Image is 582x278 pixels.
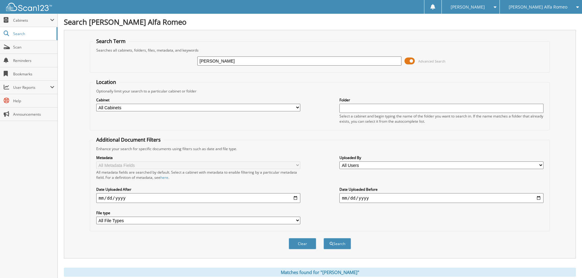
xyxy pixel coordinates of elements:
span: [PERSON_NAME] Alfa Romeo [509,5,567,9]
span: Bookmarks [13,71,54,77]
label: Date Uploaded Before [339,187,544,192]
label: Folder [339,97,544,103]
span: Advanced Search [418,59,445,63]
span: Search [13,31,53,36]
h1: Search [PERSON_NAME] Alfa Romeo [64,17,576,27]
span: Announcements [13,112,54,117]
input: start [96,193,300,203]
span: [PERSON_NAME] [451,5,485,9]
span: User Reports [13,85,50,90]
div: Searches all cabinets, folders, files, metadata, and keywords [93,48,547,53]
label: File type [96,210,300,215]
span: Help [13,98,54,103]
div: All metadata fields are searched by default. Select a cabinet with metadata to enable filtering b... [96,170,300,180]
label: Date Uploaded After [96,187,300,192]
div: Matches found for "[PERSON_NAME]" [64,268,576,277]
button: Clear [289,238,316,249]
img: scan123-logo-white.svg [6,3,52,11]
label: Cabinet [96,97,300,103]
legend: Search Term [93,38,129,45]
legend: Location [93,79,119,85]
span: Scan [13,45,54,50]
input: end [339,193,544,203]
label: Metadata [96,155,300,160]
div: Optionally limit your search to a particular cabinet or folder [93,88,547,94]
span: Cabinets [13,18,50,23]
label: Uploaded By [339,155,544,160]
span: Reminders [13,58,54,63]
legend: Additional Document Filters [93,136,164,143]
div: Enhance your search for specific documents using filters such as date and file type. [93,146,547,151]
div: Select a cabinet and begin typing the name of the folder you want to search in. If the name match... [339,114,544,124]
a: here [160,175,168,180]
button: Search [324,238,351,249]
